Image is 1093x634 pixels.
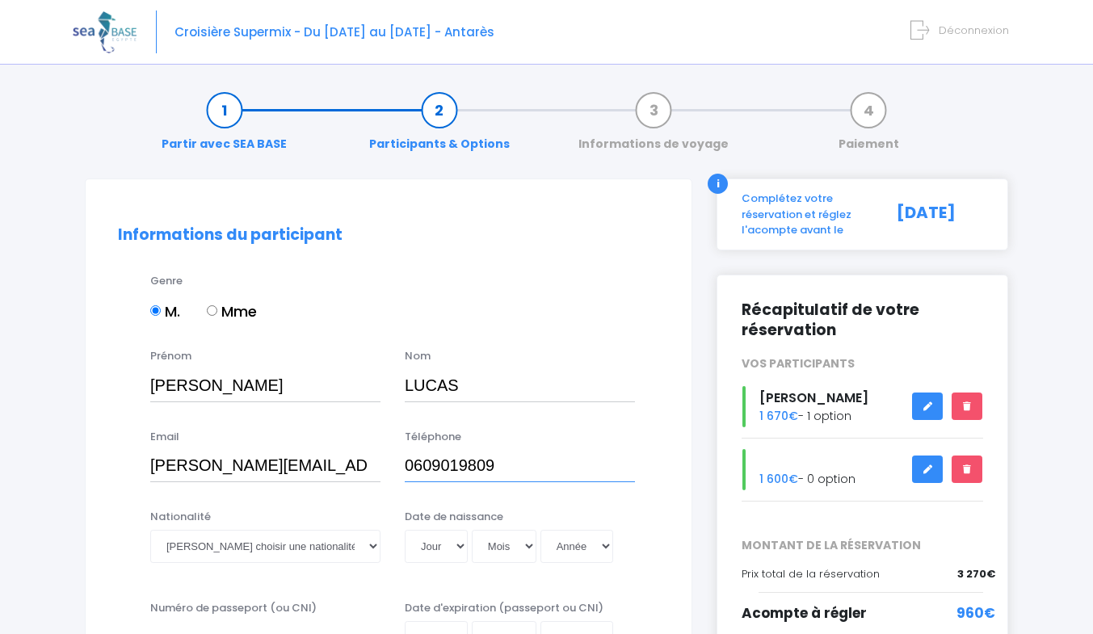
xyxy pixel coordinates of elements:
[361,102,518,153] a: Participants & Options
[759,388,868,407] span: [PERSON_NAME]
[150,348,191,364] label: Prénom
[150,600,317,616] label: Numéro de passeport (ou CNI)
[207,305,217,316] input: Mme
[742,603,867,623] span: Acompte à régler
[405,600,603,616] label: Date d'expiration (passeport ou CNI)
[708,174,728,194] div: i
[570,102,737,153] a: Informations de voyage
[742,566,880,582] span: Prix total de la réservation
[153,102,295,153] a: Partir avec SEA BASE
[729,191,885,238] div: Complétez votre réservation et réglez l'acompte avant le
[150,273,183,289] label: Genre
[729,355,995,372] div: VOS PARTICIPANTS
[405,429,461,445] label: Téléphone
[759,471,798,487] span: 1 600€
[405,509,503,525] label: Date de naissance
[174,23,494,40] span: Croisière Supermix - Du [DATE] au [DATE] - Antarès
[729,386,995,427] div: - 1 option
[939,23,1009,38] span: Déconnexion
[729,449,995,490] div: - 0 option
[830,102,907,153] a: Paiement
[150,305,161,316] input: M.
[742,300,983,340] h2: Récapitulatif de votre réservation
[150,509,211,525] label: Nationalité
[405,348,431,364] label: Nom
[207,300,257,322] label: Mme
[150,300,180,322] label: M.
[957,566,995,582] span: 3 270€
[118,226,659,245] h2: Informations du participant
[150,429,179,445] label: Email
[729,537,995,554] span: MONTANT DE LA RÉSERVATION
[956,603,995,624] span: 960€
[759,408,798,424] span: 1 670€
[885,191,995,238] div: [DATE]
